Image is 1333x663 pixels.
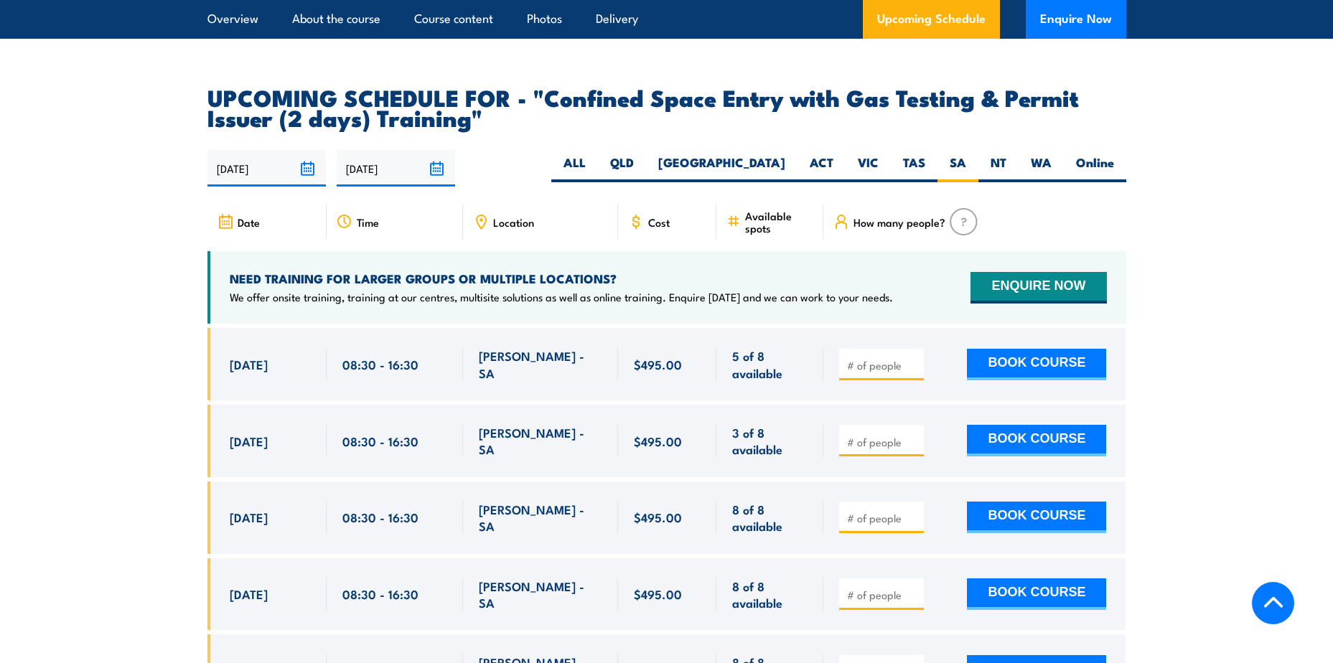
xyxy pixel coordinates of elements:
[342,433,418,449] span: 08:30 - 16:30
[230,509,268,525] span: [DATE]
[847,511,919,525] input: # of people
[846,154,891,182] label: VIC
[853,216,945,228] span: How many people?
[337,150,455,187] input: To date
[634,356,682,372] span: $495.00
[732,578,808,611] span: 8 of 8 available
[967,425,1106,456] button: BOOK COURSE
[230,586,268,602] span: [DATE]
[732,501,808,535] span: 8 of 8 available
[230,356,268,372] span: [DATE]
[646,154,798,182] label: [GEOGRAPHIC_DATA]
[342,356,418,372] span: 08:30 - 16:30
[847,588,919,602] input: # of people
[891,154,937,182] label: TAS
[342,586,418,602] span: 08:30 - 16:30
[551,154,598,182] label: ALL
[634,509,682,525] span: $495.00
[634,586,682,602] span: $495.00
[847,358,919,372] input: # of people
[967,349,1106,380] button: BOOK COURSE
[230,433,268,449] span: [DATE]
[847,435,919,449] input: # of people
[967,578,1106,610] button: BOOK COURSE
[479,578,602,611] span: [PERSON_NAME] - SA
[357,216,379,228] span: Time
[634,433,682,449] span: $495.00
[479,424,602,458] span: [PERSON_NAME] - SA
[745,210,813,234] span: Available spots
[1019,154,1064,182] label: WA
[732,424,808,458] span: 3 of 8 available
[479,347,602,381] span: [PERSON_NAME] - SA
[732,347,808,381] span: 5 of 8 available
[937,154,978,182] label: SA
[238,216,260,228] span: Date
[1064,154,1126,182] label: Online
[798,154,846,182] label: ACT
[479,501,602,535] span: [PERSON_NAME] - SA
[342,509,418,525] span: 08:30 - 16:30
[207,150,326,187] input: From date
[207,87,1126,127] h2: UPCOMING SCHEDULE FOR - "Confined Space Entry with Gas Testing & Permit Issuer (2 days) Training"
[967,502,1106,533] button: BOOK COURSE
[978,154,1019,182] label: NT
[970,272,1106,304] button: ENQUIRE NOW
[598,154,646,182] label: QLD
[648,216,670,228] span: Cost
[230,271,893,286] h4: NEED TRAINING FOR LARGER GROUPS OR MULTIPLE LOCATIONS?
[493,216,534,228] span: Location
[230,290,893,304] p: We offer onsite training, training at our centres, multisite solutions as well as online training...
